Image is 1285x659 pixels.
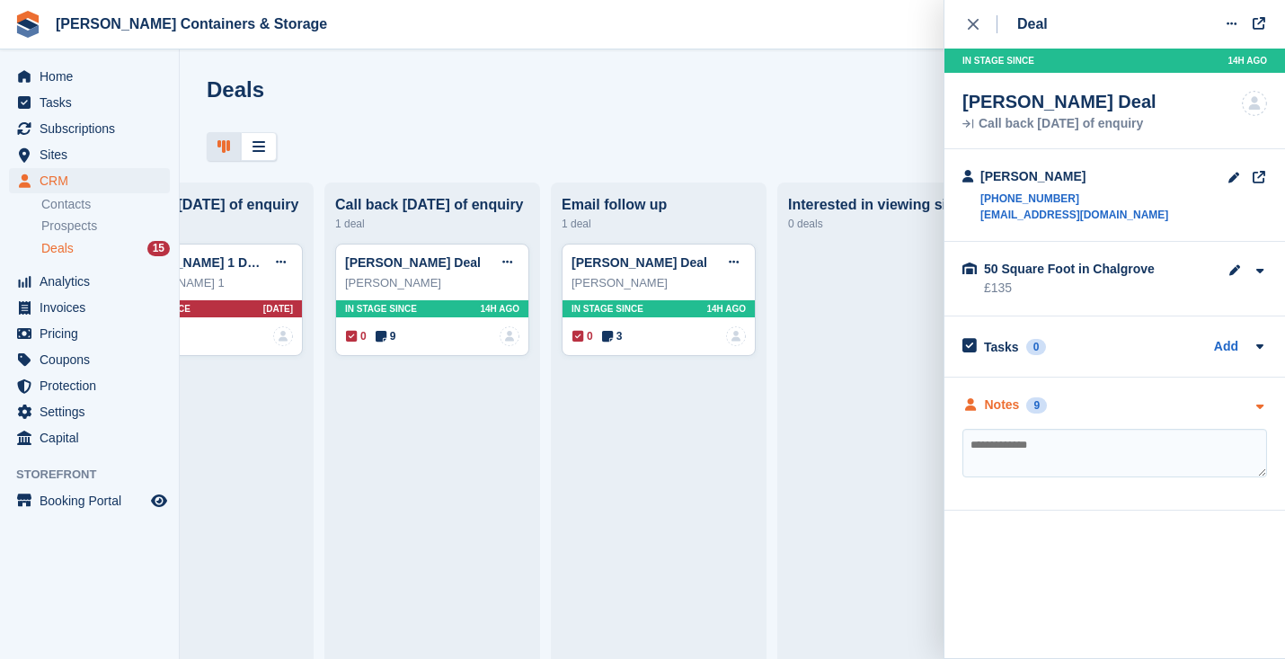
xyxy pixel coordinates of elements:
span: Pricing [40,321,147,346]
a: [PERSON_NAME] 1 Deal [119,255,265,270]
span: Subscriptions [40,116,147,141]
a: menu [9,269,170,294]
h2: Tasks [984,339,1019,355]
a: [PERSON_NAME] Deal [345,255,481,270]
a: menu [9,295,170,320]
a: menu [9,425,170,450]
span: 14H AGO [706,302,746,316]
span: Protection [40,373,147,398]
a: menu [9,373,170,398]
span: Home [40,64,147,89]
div: [PERSON_NAME] [980,167,1168,186]
a: Add [1214,337,1238,358]
span: CRM [40,168,147,193]
span: Storefront [16,466,179,484]
a: menu [9,90,170,115]
span: Analytics [40,269,147,294]
a: menu [9,399,170,424]
div: Interested in viewing site [788,197,982,213]
div: Call back [DATE] of enquiry [335,197,529,213]
a: deal-assignee-blank [726,326,746,346]
a: Preview store [148,490,170,512]
span: Tasks [40,90,147,115]
div: Deal [1017,13,1048,35]
a: Deals 15 [41,239,170,258]
div: 0 [1026,339,1047,355]
img: deal-assignee-blank [273,326,293,346]
a: menu [9,168,170,193]
div: 9 [1026,397,1047,414]
span: 0 [572,328,593,344]
span: 9 [376,328,396,344]
div: Email follow up [562,197,756,213]
span: Capital [40,425,147,450]
span: 0 [346,328,367,344]
a: menu [9,321,170,346]
span: 14H AGO [1227,54,1267,67]
a: [EMAIL_ADDRESS][DOMAIN_NAME] [980,207,1168,223]
span: Booking Portal [40,488,147,513]
span: In stage since [345,302,417,316]
span: Sites [40,142,147,167]
span: Deals [41,240,74,257]
a: menu [9,64,170,89]
a: [PERSON_NAME] Deal [572,255,707,270]
span: 3 [602,328,623,344]
img: deal-assignee-blank [1242,91,1267,116]
div: Call back [DATE] of enquiry [962,118,1156,130]
a: deal-assignee-blank [500,326,519,346]
div: 50 Square Foot in Chalgrove [984,260,1164,279]
a: [PERSON_NAME] Containers & Storage [49,9,334,39]
span: [DATE] [263,302,293,316]
div: [PERSON_NAME] 1 [119,274,293,292]
h1: Deals [207,77,264,102]
a: menu [9,116,170,141]
a: Prospects [41,217,170,236]
a: menu [9,142,170,167]
span: In stage since [962,54,1034,67]
a: menu [9,488,170,513]
span: Coupons [40,347,147,372]
span: 14H AGO [480,302,519,316]
span: Settings [40,399,147,424]
div: 0 deals [788,213,982,235]
div: £135 [984,279,1220,298]
div: 1 deal [109,213,303,235]
a: Contacts [41,196,170,213]
span: Prospects [41,218,97,235]
div: 1 deal [562,213,756,235]
div: Notes [985,396,1020,414]
span: Invoices [40,295,147,320]
div: 1 deal [335,213,529,235]
span: In stage since [572,302,643,316]
div: [PERSON_NAME] [345,274,519,292]
div: Call Back [DATE] of enquiry [109,197,303,213]
div: [PERSON_NAME] Deal [962,91,1156,112]
img: stora-icon-8386f47178a22dfd0bd8f6a31ec36ba5ce8667c1dd55bd0f319d3a0aa187defe.svg [14,11,41,38]
span: In stage since [119,302,191,316]
a: menu [9,347,170,372]
a: [PHONE_NUMBER] [980,191,1168,207]
div: 15 [147,241,170,256]
div: [PERSON_NAME] [572,274,746,292]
